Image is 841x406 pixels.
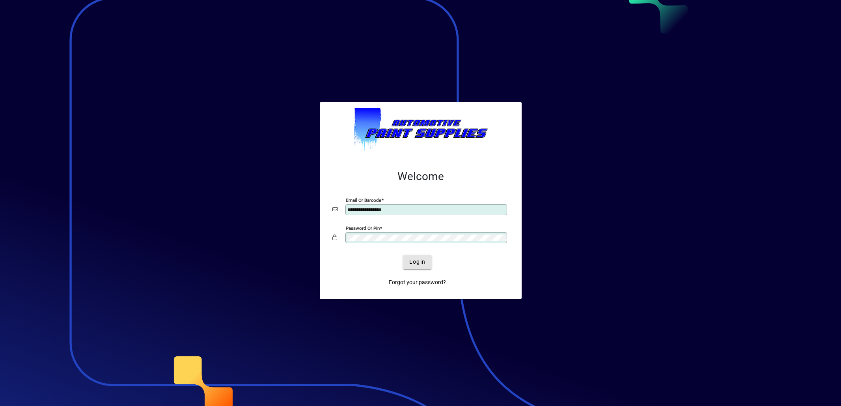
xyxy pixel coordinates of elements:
h2: Welcome [332,170,509,183]
button: Login [403,255,432,269]
mat-label: Email or Barcode [346,197,381,203]
span: Forgot your password? [389,278,446,287]
a: Forgot your password? [386,276,449,290]
span: Login [409,258,425,266]
mat-label: Password or Pin [346,225,380,231]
